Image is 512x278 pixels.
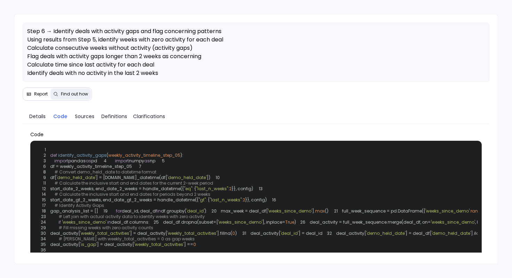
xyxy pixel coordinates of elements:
[229,186,232,192] span: 2
[475,219,489,225] span: , how=
[54,169,156,175] span: # Convert demo_held_date to datetime format
[250,230,280,236] span: deal_activity[
[86,158,91,164] span: as
[27,27,404,94] span: Step 6 → Identify deals with activity gaps and flag concerning patterns Using results from Step 5...
[425,208,470,214] span: 'weeks_since_demo'
[59,236,195,242] span: # [PERSON_NAME] with weekly_total_activities = 0 as gap weeks
[37,225,50,231] span: 29
[80,230,130,236] span: 'weekly_total_activities'
[184,186,192,192] span: "eq"
[37,197,50,203] span: 15
[54,180,213,186] span: # Calculate the inclusive start and end dates for the current 2-week period
[210,175,224,180] span: 10
[366,230,405,236] span: 'demo_held_date'
[129,158,144,164] span: numpy
[242,197,243,203] span: :
[29,113,46,120] span: Details
[37,186,50,192] span: 12
[431,219,475,225] span: 'weeks_since_demo'
[193,241,196,247] span: 0
[262,219,285,225] span: ], inplace=
[50,152,57,158] span: def
[470,208,471,214] span: :
[96,175,167,180] span: ] = [DOMAIN_NAME]_datetime(df[
[237,231,250,236] span: 31
[24,88,51,100] button: Report
[37,180,50,186] span: 11
[296,219,310,225] span: 26
[268,208,312,214] span: 'weeks_since_demo'
[133,113,165,120] span: Clarifications
[107,219,111,225] span: in
[315,208,325,214] span: max
[204,208,207,214] span: ):
[157,208,161,214] span: in
[37,147,50,153] span: 1
[62,219,106,225] span: 'weeks_since_demo'
[59,253,139,258] span: # Calculate Consecutive Gap Periods
[132,164,146,169] span: 7
[111,219,149,225] span: deal_df.columns:
[37,192,50,197] span: 14
[149,219,163,225] span: 25
[53,113,67,120] span: Code
[285,219,294,225] span: True
[37,214,50,219] span: 23
[155,158,169,164] span: 5
[184,241,193,247] span: ] ==
[328,208,342,214] span: 21
[61,91,88,97] span: Find out how
[50,186,184,192] span: start_date_2_weeks, end_date_2_weeks = handle_datetime({
[34,91,48,97] span: Report
[206,197,210,203] span: : {
[37,175,50,180] span: 9
[59,219,61,225] span: if
[37,231,50,236] span: 30
[37,164,50,169] span: 6
[471,230,483,236] span: ].iloc[
[37,203,50,208] span: 17
[207,208,221,214] span: 20
[51,88,91,100] button: Find out how
[298,230,323,236] span: ] = deal_id
[167,175,207,180] span: 'demo_held_date'
[471,208,483,214] span: range
[30,131,482,138] span: Code
[199,197,206,203] span: "gt"
[37,242,50,247] span: 35
[107,152,108,158] span: (
[37,219,50,225] span: 24
[37,158,50,164] span: 3
[115,158,129,164] span: import
[68,158,86,164] span: pandas
[210,197,242,203] span: "last_n_weeks"
[54,191,210,197] span: # Calculate the inclusive start and end dates for periods beyond 2 weeks
[59,214,205,219] span: # Left join with actual activity data to identify weeks with zero activity
[310,219,431,225] span: deal_activity = full_week_sequence.merge(deal_df, on=
[228,186,229,192] span: :
[91,158,97,164] span: pd
[75,113,94,120] span: Sources
[167,230,217,236] span: 'weekly_total_activities'
[218,219,262,225] span: 'weeks_since_demo'
[54,158,68,164] span: import
[37,169,50,175] span: 8
[235,230,237,236] span: )
[232,186,253,192] span: }}, config)
[243,197,245,203] span: 2
[108,152,180,158] span: weekly_activity_timeline_step_05
[56,175,96,180] span: 'demo_held_date'
[267,197,280,203] span: 16
[37,247,50,253] span: 36
[130,230,167,236] span: ] = deal_activity[
[50,197,199,203] span: start_date_gt_2_weeks, end_date_gt_2_weeks = handle_datetime({
[161,208,186,214] span: df.groupby(
[50,175,56,180] span: df[
[97,158,111,164] span: 4
[207,175,210,180] span: ])
[196,186,228,192] span: "last_n_weeks"
[192,186,196,192] span: : {
[245,197,267,203] span: }}, config)
[122,208,157,214] span: deal_id, deal_df
[80,241,97,247] span: 'is_gap'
